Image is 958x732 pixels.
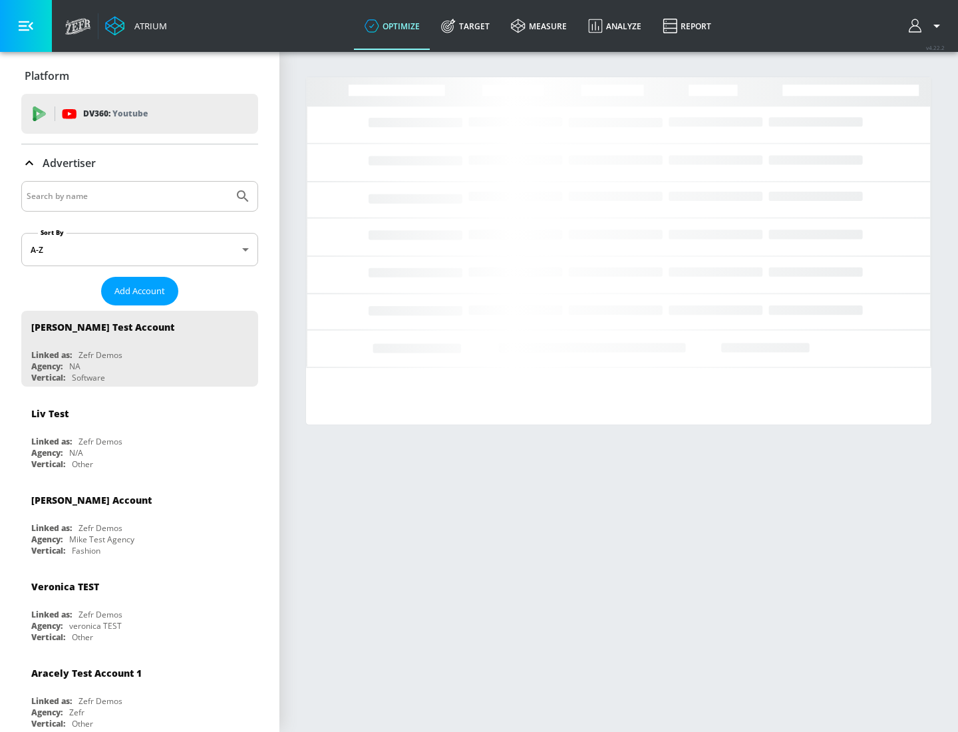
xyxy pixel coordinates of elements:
[83,106,148,121] p: DV360:
[79,522,122,534] div: Zefr Demos
[101,277,178,305] button: Add Account
[21,144,258,182] div: Advertiser
[31,718,65,729] div: Vertical:
[31,545,65,556] div: Vertical:
[27,188,228,205] input: Search by name
[72,458,93,470] div: Other
[354,2,430,50] a: optimize
[31,620,63,632] div: Agency:
[31,494,152,506] div: [PERSON_NAME] Account
[79,695,122,707] div: Zefr Demos
[31,321,174,333] div: [PERSON_NAME] Test Account
[21,94,258,134] div: DV360: Youtube
[79,609,122,620] div: Zefr Demos
[31,609,72,620] div: Linked as:
[72,632,93,643] div: Other
[31,695,72,707] div: Linked as:
[31,522,72,534] div: Linked as:
[114,283,165,299] span: Add Account
[31,580,99,593] div: Veronica TEST
[21,570,258,646] div: Veronica TESTLinked as:Zefr DemosAgency:veronica TESTVertical:Other
[69,534,134,545] div: Mike Test Agency
[577,2,652,50] a: Analyze
[31,361,63,372] div: Agency:
[31,707,63,718] div: Agency:
[72,718,93,729] div: Other
[21,311,258,387] div: [PERSON_NAME] Test AccountLinked as:Zefr DemosAgency:NAVertical:Software
[31,534,63,545] div: Agency:
[31,436,72,447] div: Linked as:
[21,484,258,560] div: [PERSON_NAME] AccountLinked as:Zefr DemosAgency:Mike Test AgencyVertical:Fashion
[31,447,63,458] div: Agency:
[129,20,167,32] div: Atrium
[69,447,83,458] div: N/A
[21,397,258,473] div: Liv TestLinked as:Zefr DemosAgency:N/AVertical:Other
[69,707,84,718] div: Zefr
[25,69,69,83] p: Platform
[79,349,122,361] div: Zefr Demos
[21,57,258,94] div: Platform
[72,545,100,556] div: Fashion
[31,349,72,361] div: Linked as:
[21,233,258,266] div: A-Z
[500,2,577,50] a: measure
[105,16,167,36] a: Atrium
[69,620,122,632] div: veronica TEST
[652,2,722,50] a: Report
[31,632,65,643] div: Vertical:
[72,372,105,383] div: Software
[31,407,69,420] div: Liv Test
[926,44,945,51] span: v 4.22.2
[79,436,122,447] div: Zefr Demos
[430,2,500,50] a: Target
[31,372,65,383] div: Vertical:
[31,667,142,679] div: Aracely Test Account 1
[43,156,96,170] p: Advertiser
[31,458,65,470] div: Vertical:
[112,106,148,120] p: Youtube
[69,361,80,372] div: NA
[38,228,67,237] label: Sort By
